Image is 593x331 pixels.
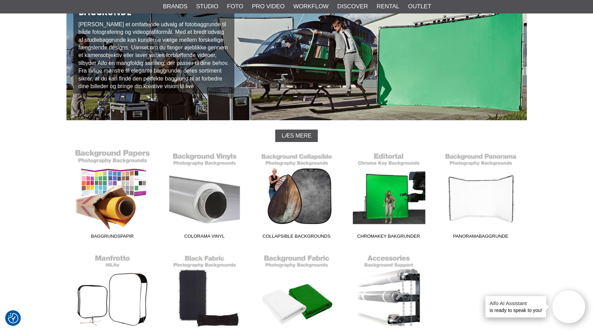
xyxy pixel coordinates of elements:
[66,233,159,242] span: Baggrundspapir
[489,300,542,307] h4: Aifo AI Assistant
[252,2,285,11] a: Pro Video
[435,233,527,242] span: Panoramabaggrunde
[408,2,431,11] a: Outlet
[281,133,311,139] span: Læs mere
[251,233,343,242] span: Collapsible Backgrounds
[435,149,527,242] a: Panoramabaggrunde
[8,312,18,324] button: Samtykkepræferencer
[196,2,218,11] a: Studio
[159,149,251,242] a: Colorama Vinyl
[163,2,188,11] a: Brands
[251,149,343,242] a: Collapsible Backgrounds
[8,313,18,323] img: Revisit consent button
[293,2,329,11] a: Workflow
[66,149,159,242] a: Baggrundspapir
[337,2,368,11] a: Discover
[343,149,435,242] a: Chromakey Bakgrunder
[485,296,546,318] div: is ready to speak to you!
[159,233,251,242] span: Colorama Vinyl
[343,233,435,242] span: Chromakey Bakgrunder
[227,2,243,11] a: Foto
[377,2,399,11] a: Rental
